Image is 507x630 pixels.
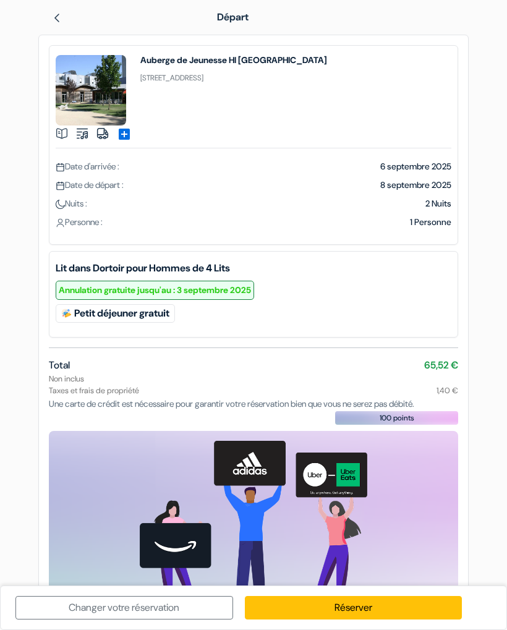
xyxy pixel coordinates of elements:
[56,216,103,228] span: Personne :
[56,281,254,300] small: Annulation gratuite jusqu'au : 3 septembre 2025
[49,398,414,409] span: Une carte de crédit est nécessaire pour garantir votre réservation bien que vous ne serez pas déb...
[380,179,451,190] span: 8 septembre 2025
[437,385,458,396] span: 1,40 €
[56,218,65,228] img: user_icon.svg
[117,126,132,139] a: add_box
[56,163,65,172] img: calendar.svg
[56,181,65,190] img: calendar.svg
[425,198,451,209] span: 2 Nuits
[380,161,451,172] span: 6 septembre 2025
[380,412,414,424] span: 100 points
[56,198,87,209] span: Nuits :
[49,359,70,372] span: Total
[410,216,451,228] span: 1 Personne
[140,55,327,65] h4: Auberge de Jeunesse HI [GEOGRAPHIC_DATA]
[424,358,458,373] span: 65,52 €
[56,179,124,190] span: Date de départ :
[56,127,68,140] img: book.svg
[117,127,132,142] span: add_box
[56,304,175,323] div: Petit déjeuner gratuit
[96,127,109,140] img: truck.svg
[217,11,249,23] span: Départ
[61,309,72,318] img: free_breakfast.svg
[49,373,458,396] div: Non inclus Taxes et frais de propriété
[140,441,367,604] img: gift_card_hero_new.png
[76,127,88,140] img: music.svg
[15,596,233,619] a: Changer votre réservation
[56,200,65,209] img: moon.svg
[140,73,203,83] small: [STREET_ADDRESS]
[245,596,462,619] a: Réserver
[56,261,451,276] b: Lit dans Dortoir pour Hommes de 4 Lits
[56,161,119,172] span: Date d'arrivée :
[52,13,62,23] img: left_arrow.svg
